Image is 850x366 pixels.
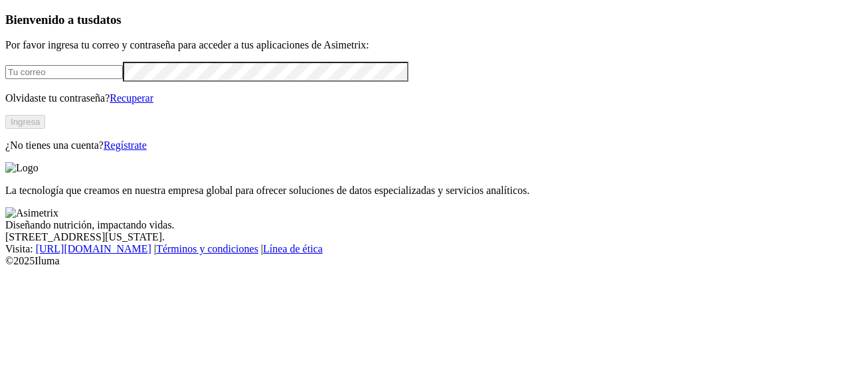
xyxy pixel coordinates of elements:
p: Olvidaste tu contraseña? [5,92,845,104]
input: Tu correo [5,65,123,79]
a: Recuperar [110,92,153,104]
a: [URL][DOMAIN_NAME] [36,243,151,254]
p: ¿No tienes una cuenta? [5,139,845,151]
a: Línea de ética [263,243,323,254]
p: Por favor ingresa tu correo y contraseña para acceder a tus aplicaciones de Asimetrix: [5,39,845,51]
a: Regístrate [104,139,147,151]
button: Ingresa [5,115,45,129]
div: [STREET_ADDRESS][US_STATE]. [5,231,845,243]
img: Asimetrix [5,207,58,219]
a: Términos y condiciones [156,243,258,254]
div: © 2025 Iluma [5,255,845,267]
img: Logo [5,162,39,174]
p: La tecnología que creamos en nuestra empresa global para ofrecer soluciones de datos especializad... [5,185,845,197]
div: Diseñando nutrición, impactando vidas. [5,219,845,231]
h3: Bienvenido a tus [5,13,845,27]
div: Visita : | | [5,243,845,255]
span: datos [93,13,122,27]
